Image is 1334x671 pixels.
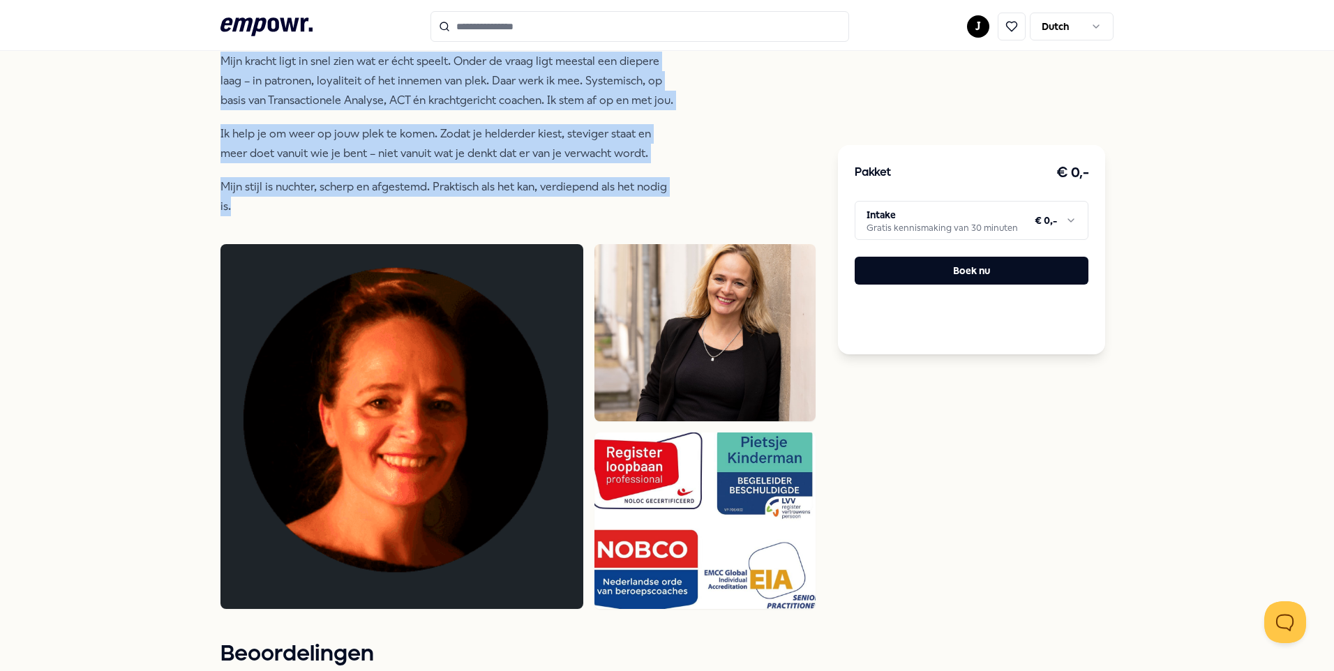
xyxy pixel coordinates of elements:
p: Ik help je om weer op jouw plek te komen. Zodat je helderder kiest, steviger staat en meer doet v... [220,124,674,163]
button: Boek nu [855,257,1088,285]
input: Search for products, categories or subcategories [430,11,849,42]
p: Mijn stijl is nuchter, scherp en afgestemd. Praktisch als het kan, verdiepend als het nodig is. [220,177,674,216]
button: J [967,15,989,38]
p: Mijn kracht ligt in snel zien wat er écht speelt. Onder de vraag ligt meestal een diepere laag – ... [220,52,674,110]
img: Product Image [220,244,583,609]
h3: Pakket [855,164,891,182]
img: Product Image [594,432,816,610]
h3: € 0,- [1056,162,1089,184]
img: Product Image [594,244,816,421]
iframe: Help Scout Beacon - Open [1264,601,1306,643]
